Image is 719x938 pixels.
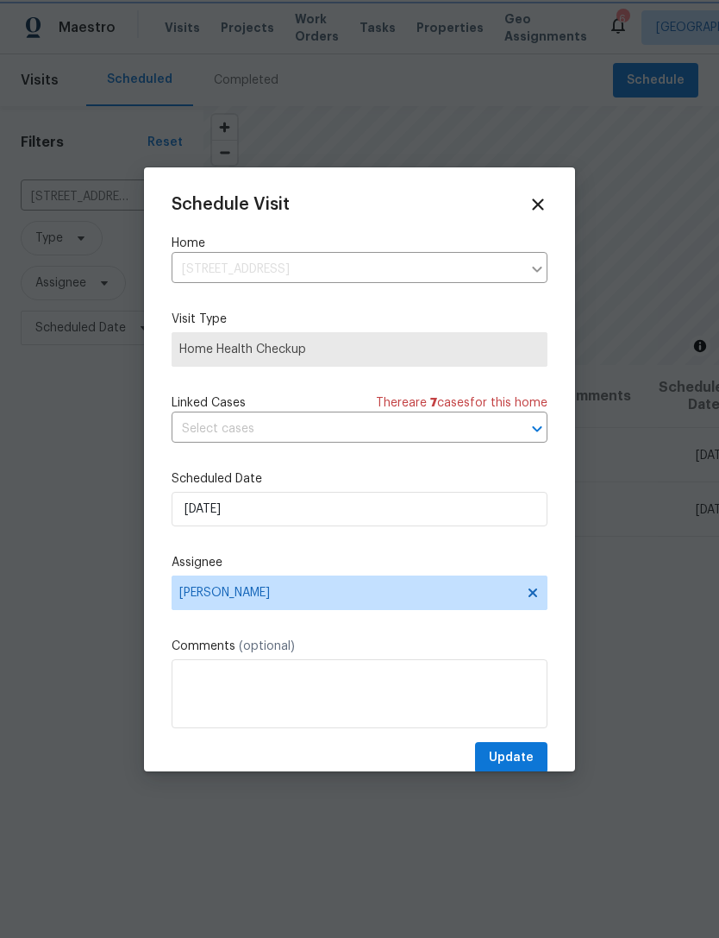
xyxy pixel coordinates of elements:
[172,492,547,526] input: M/D/YYYY
[172,638,547,655] label: Comments
[172,394,246,412] span: Linked Cases
[172,196,290,213] span: Schedule Visit
[525,417,549,441] button: Open
[179,586,517,600] span: [PERSON_NAME]
[179,341,540,358] span: Home Health Checkup
[489,747,534,769] span: Update
[239,640,295,652] span: (optional)
[430,397,437,409] span: 7
[172,235,547,252] label: Home
[172,256,522,283] input: Enter in an address
[528,195,547,214] span: Close
[172,416,499,443] input: Select cases
[172,470,547,488] label: Scheduled Date
[172,554,547,571] label: Assignee
[172,311,547,328] label: Visit Type
[376,394,547,412] span: There are case s for this home
[475,742,547,774] button: Update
